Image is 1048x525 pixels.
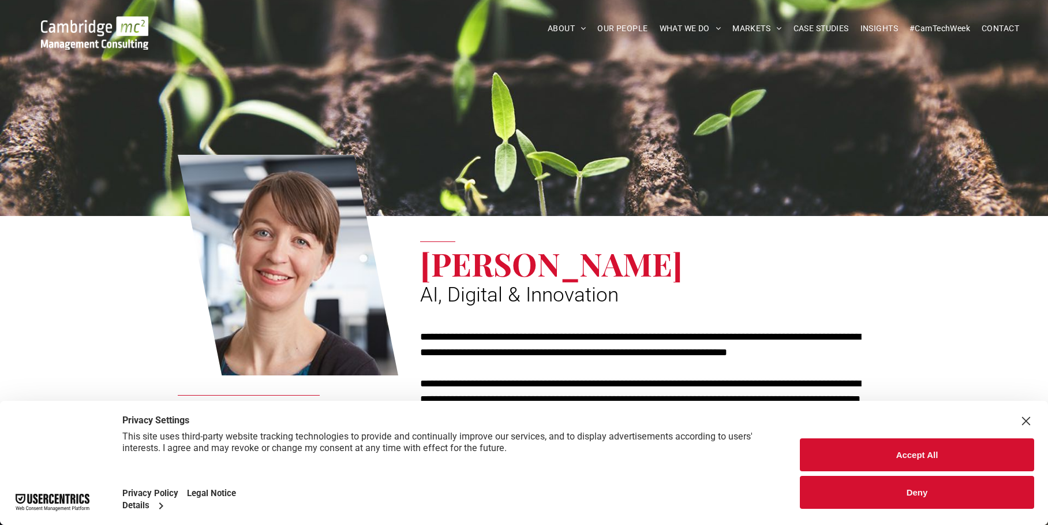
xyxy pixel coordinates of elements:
[420,242,683,285] span: [PERSON_NAME]
[654,20,727,38] a: WHAT WE DO
[41,16,148,50] img: Cambridge MC Logo
[855,20,904,38] a: INSIGHTS
[420,283,619,307] span: AI, Digital & Innovation
[788,20,855,38] a: CASE STUDIES
[904,20,976,38] a: #CamTechWeek
[542,20,592,38] a: ABOUT
[592,20,653,38] a: OUR PEOPLE
[727,20,787,38] a: MARKETS
[976,20,1025,38] a: CONTACT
